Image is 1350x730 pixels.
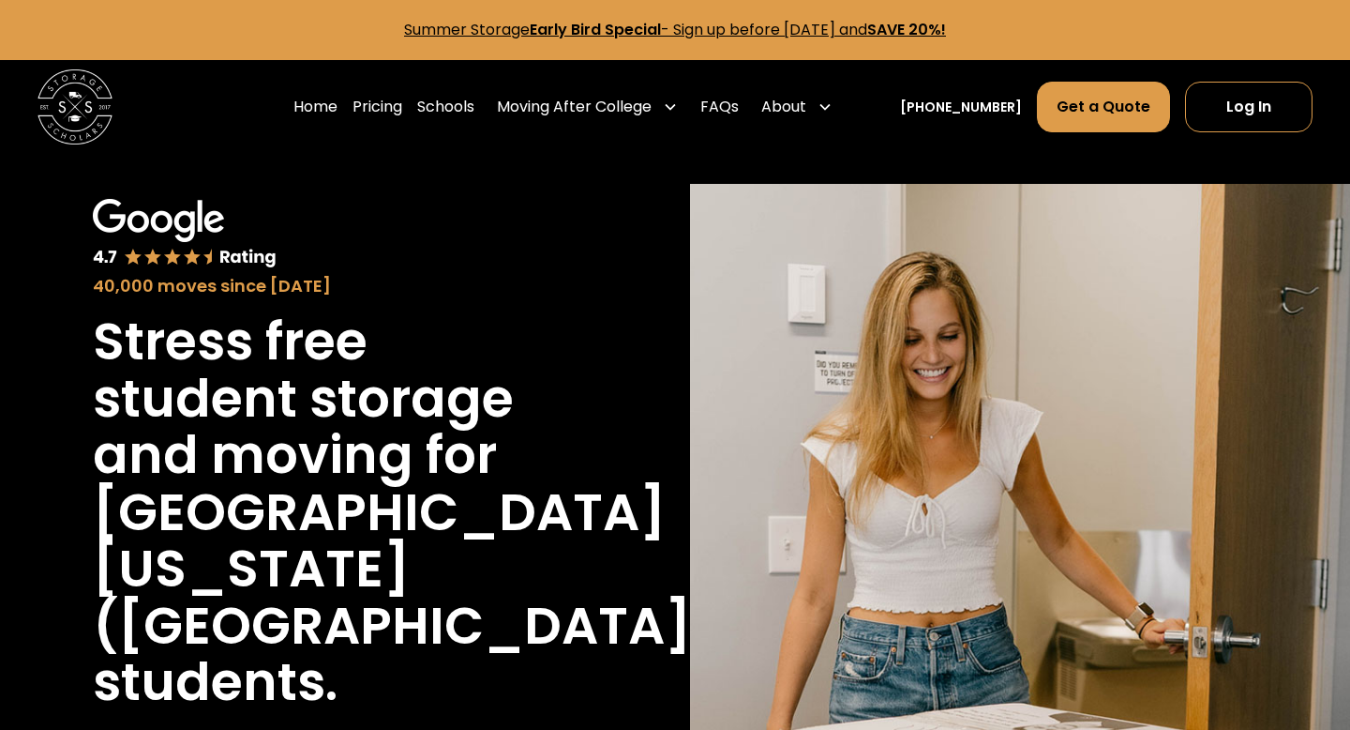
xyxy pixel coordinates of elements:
[352,81,402,133] a: Pricing
[700,81,739,133] a: FAQs
[1037,82,1170,132] a: Get a Quote
[754,81,840,133] div: About
[867,19,946,40] strong: SAVE 20%!
[93,199,277,269] img: Google 4.7 star rating
[93,313,568,484] h1: Stress free student storage and moving for
[293,81,337,133] a: Home
[417,81,474,133] a: Schools
[489,81,685,133] div: Moving After College
[761,96,806,118] div: About
[404,19,946,40] a: Summer StorageEarly Bird Special- Sign up before [DATE] andSAVE 20%!
[93,484,716,655] h1: [GEOGRAPHIC_DATA][US_STATE] ([GEOGRAPHIC_DATA])
[900,98,1022,117] a: [PHONE_NUMBER]
[93,273,568,298] div: 40,000 moves since [DATE]
[93,654,337,711] h1: students.
[37,69,112,144] img: Storage Scholars main logo
[1185,82,1312,132] a: Log In
[530,19,661,40] strong: Early Bird Special
[497,96,652,118] div: Moving After College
